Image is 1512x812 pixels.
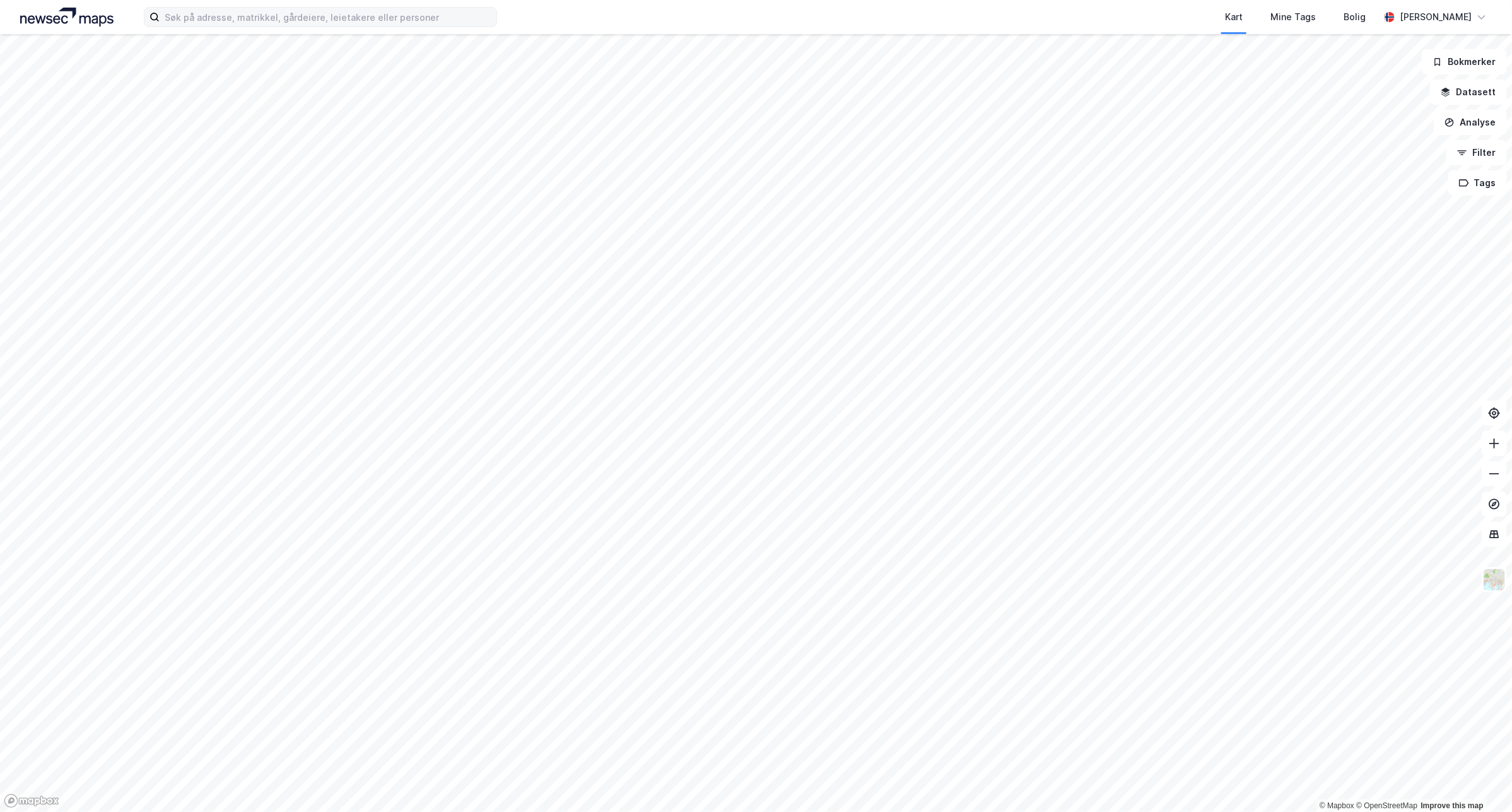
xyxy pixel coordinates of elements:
button: Filter [1446,140,1507,165]
button: Analyse [1434,110,1507,135]
iframe: Chat Widget [1449,751,1512,812]
div: [PERSON_NAME] [1400,9,1472,25]
div: Bolig [1344,9,1366,25]
button: Tags [1448,170,1507,196]
img: logo.a4113a55bc3d86da70a041830d287a7e.svg [20,8,114,26]
img: Z [1482,568,1506,592]
div: Kart [1225,9,1243,25]
a: Improve this map [1421,801,1484,810]
a: Mapbox homepage [4,794,59,808]
button: Datasett [1430,79,1507,105]
a: Mapbox [1320,801,1354,810]
div: Kontrollprogram for chat [1449,751,1512,812]
div: Mine Tags [1270,9,1316,25]
input: Søk på adresse, matrikkel, gårdeiere, leietakere eller personer [160,8,496,26]
a: OpenStreetMap [1356,801,1417,810]
button: Bokmerker [1422,49,1507,74]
